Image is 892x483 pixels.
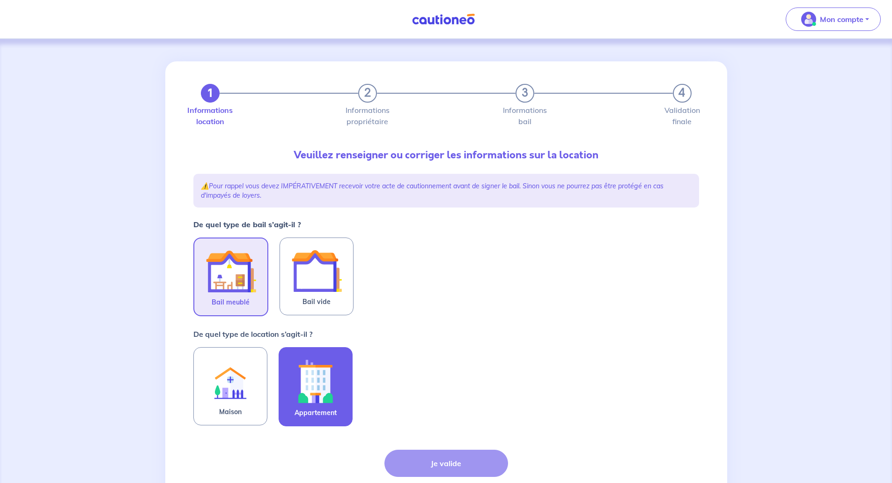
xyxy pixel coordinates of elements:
p: Mon compte [820,14,863,25]
img: illu_apartment.svg [290,355,341,407]
p: Veuillez renseigner ou corriger les informations sur la location [193,148,699,163]
span: Bail vide [302,296,331,307]
label: Validation finale [673,106,692,125]
p: ⚠️ [201,181,692,200]
em: Pour rappel vous devez IMPÉRATIVEMENT recevoir votre acte de cautionnement avant de signer le bai... [201,182,663,200]
label: Informations location [201,106,220,125]
button: 1 [201,84,220,103]
strong: De quel type de bail s’agit-il ? [193,220,301,229]
span: Appartement [295,407,337,418]
label: Informations bail [516,106,534,125]
p: De quel type de location s’agit-il ? [193,328,312,340]
img: illu_rent.svg [205,355,256,406]
img: illu_furnished_lease.svg [206,246,256,297]
img: illu_empty_lease.svg [291,245,342,296]
span: Maison [219,406,242,417]
label: Informations propriétaire [358,106,377,125]
img: illu_account_valid_menu.svg [801,12,816,27]
span: Bail meublé [212,297,250,308]
button: illu_account_valid_menu.svgMon compte [786,7,881,31]
img: Cautioneo [408,14,479,25]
